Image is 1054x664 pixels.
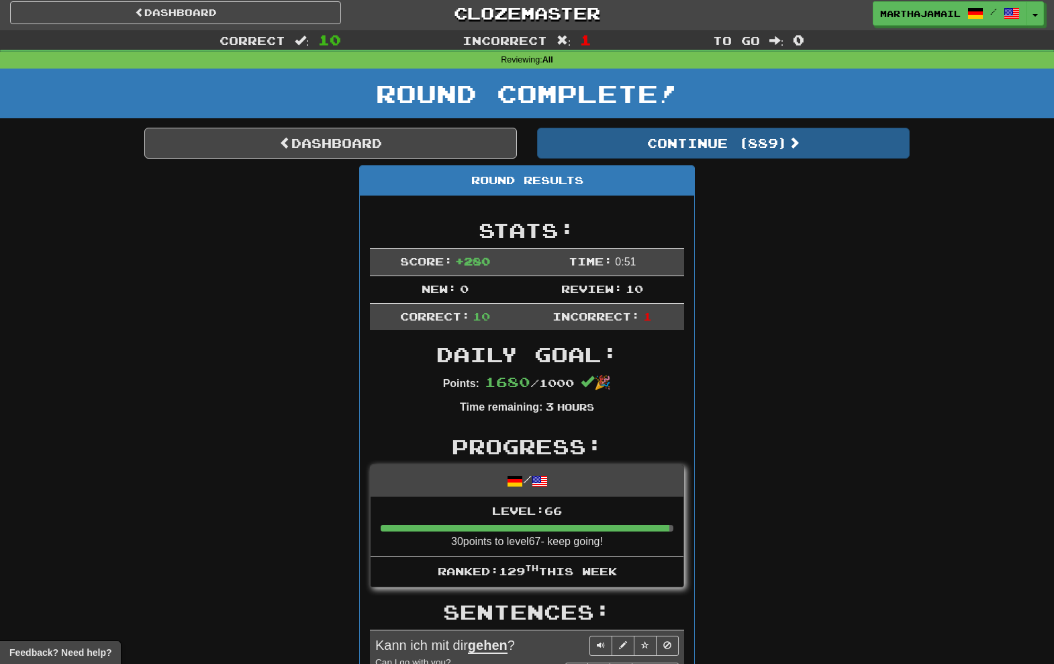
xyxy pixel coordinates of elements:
span: 3 [545,400,554,413]
strong: All [542,55,553,65]
a: Dashboard [10,1,341,24]
div: Sentence controls [589,636,679,656]
sup: th [525,563,538,573]
span: To go [713,34,760,47]
button: Play sentence audio [589,636,612,656]
span: Ranked: 129 this week [438,565,617,577]
span: marthajamail [880,7,961,19]
a: marthajamail / [873,1,1027,26]
strong: Points: [443,378,479,389]
button: Toggle ignore [656,636,679,656]
span: 0 [793,32,804,48]
span: : [557,35,571,46]
span: Score: [400,255,452,267]
span: Incorrect [463,34,547,47]
a: Clozemaster [361,1,692,25]
span: / [990,7,997,16]
span: : [295,35,309,46]
u: gehen [468,638,508,654]
h2: Stats: [370,219,684,241]
span: 0 : 51 [615,256,636,267]
span: Kann ich mit dir ? [375,638,515,654]
span: New: [422,282,457,295]
span: Correct [220,34,285,47]
span: Correct: [400,310,470,323]
span: 10 [318,32,341,48]
span: 10 [473,310,490,323]
span: Level: 66 [492,504,562,517]
small: Hours [557,401,594,413]
span: Review: [561,282,622,295]
h2: Daily Goal: [370,343,684,366]
strong: Time remaining: [460,401,542,413]
div: Round Results [360,166,694,196]
span: : [769,35,784,46]
button: Toggle favorite [634,636,657,656]
span: Time: [569,255,612,267]
span: / 1000 [485,376,574,389]
h1: Round Complete! [5,80,1049,107]
span: + 280 [455,255,490,267]
span: 🎉 [581,375,611,390]
span: Incorrect: [553,310,640,323]
h2: Progress: [370,435,684,458]
span: 1 [643,310,652,323]
button: Continue (889) [537,128,910,159]
span: 0 [460,282,469,295]
li: 30 points to level 67 - keep going! [371,497,683,557]
button: Edit sentence [612,636,634,656]
a: Dashboard [144,128,517,159]
span: 1 [580,32,591,48]
h2: Sentences: [370,601,684,623]
span: 10 [626,282,643,295]
span: Open feedback widget [9,646,111,659]
span: 1680 [485,374,530,390]
div: / [371,465,683,497]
